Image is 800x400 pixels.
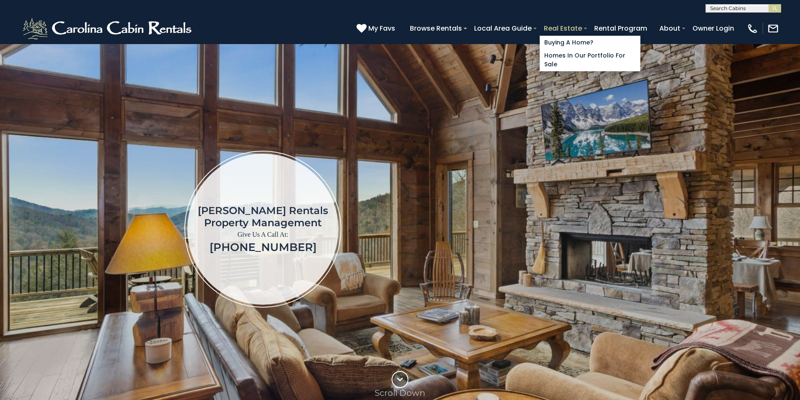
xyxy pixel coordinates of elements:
a: Owner Login [688,21,738,36]
a: Homes in Our Portfolio For Sale [540,49,640,71]
iframe: New Contact Form [477,69,751,390]
span: My Favs [368,23,395,34]
a: Browse Rentals [406,21,466,36]
a: Local Area Guide [470,21,536,36]
a: My Favs [357,23,397,34]
a: [PHONE_NUMBER] [210,241,317,254]
a: Rental Program [590,21,651,36]
img: White-1-2.png [21,16,195,41]
h1: [PERSON_NAME] Rentals Property Management [198,204,328,229]
a: About [655,21,685,36]
a: Buying A Home? [540,36,640,49]
p: Give Us A Call At: [198,229,328,241]
a: Real Estate [540,21,586,36]
img: mail-regular-white.png [767,23,779,34]
p: Scroll Down [375,388,425,398]
img: phone-regular-white.png [747,23,758,34]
